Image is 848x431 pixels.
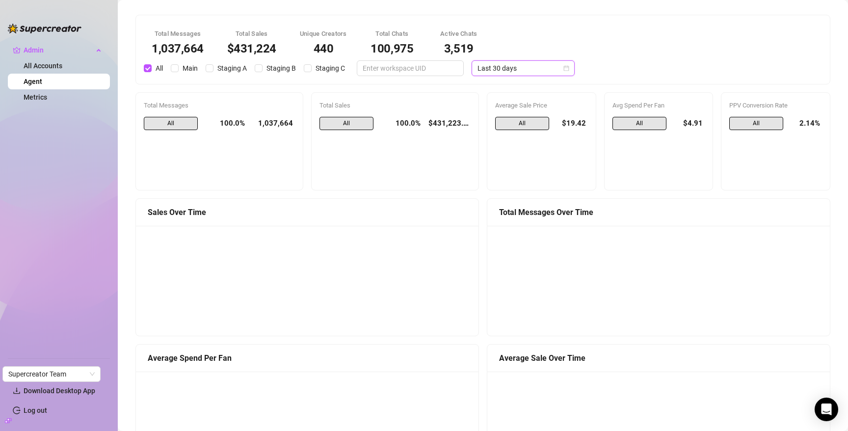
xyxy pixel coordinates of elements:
span: All [612,117,666,131]
span: calendar [563,65,569,71]
div: $4.91 [674,117,705,131]
div: 3,519 [437,43,480,54]
div: Average Sale Price [495,101,588,110]
div: 100.0% [381,117,421,131]
span: All [729,117,783,131]
a: Metrics [24,93,47,101]
span: Staging A [213,63,251,74]
span: Admin [24,42,93,58]
span: build [5,417,12,424]
div: Sales Over Time [148,206,467,218]
img: logo-BBDzfeDw.svg [8,24,81,33]
div: Total Sales [319,101,471,110]
div: Average Spend Per Fan [148,352,467,364]
span: crown [13,46,21,54]
div: Unique Creators [300,29,347,39]
span: Download Desktop App [24,387,95,395]
div: $431,223.72 [428,117,471,131]
span: All [144,117,198,131]
div: Active Chats [437,29,480,39]
a: All Accounts [24,62,62,70]
div: 1,037,664 [152,43,204,54]
span: download [13,387,21,395]
a: Agent [24,78,42,85]
span: All [495,117,549,131]
span: Supercreator Team [8,367,95,381]
div: $431,224 [227,43,276,54]
div: 100.0% [206,117,245,131]
span: Main [179,63,202,74]
span: Last 30 days [477,61,569,76]
div: Open Intercom Messenger [815,398,838,421]
div: 1,037,664 [253,117,295,131]
div: Avg Spend Per Fan [612,101,705,110]
div: Total Messages [152,29,204,39]
span: Staging C [312,63,349,74]
div: $19.42 [557,117,588,131]
div: 100,975 [371,43,414,54]
div: PPV Conversion Rate [729,101,822,110]
span: Staging B [263,63,300,74]
div: Total Messages [144,101,295,110]
a: Log out [24,406,47,414]
div: Total Messages Over Time [499,206,818,218]
div: 440 [300,43,347,54]
div: 2.14% [791,117,822,131]
span: All [319,117,373,131]
div: Total Chats [371,29,414,39]
div: Total Sales [227,29,276,39]
input: Enter workspace UID [363,63,450,74]
div: Average Sale Over Time [499,352,818,364]
span: All [152,63,167,74]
